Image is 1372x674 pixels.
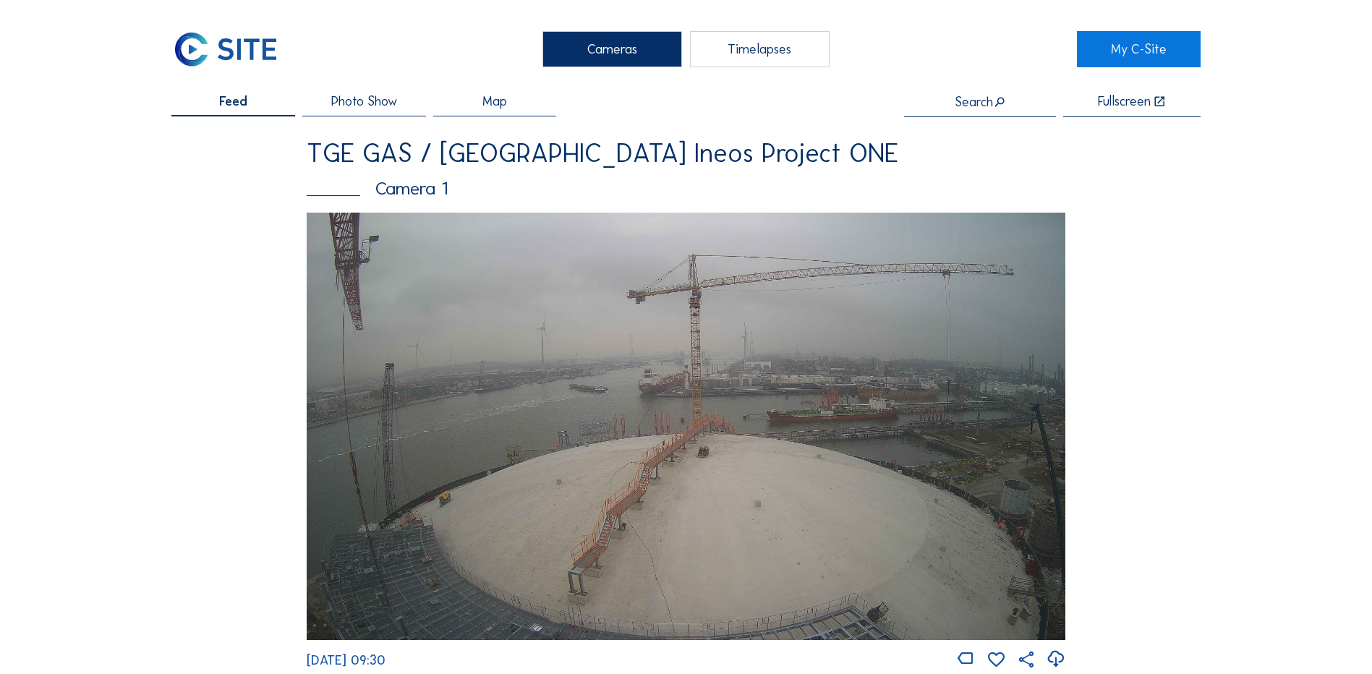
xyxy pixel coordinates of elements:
[307,213,1065,639] img: Image
[1077,31,1201,67] a: My C-Site
[482,95,507,108] span: Map
[1098,95,1151,108] div: Fullscreen
[690,31,830,67] div: Timelapses
[307,652,385,668] span: [DATE] 09:30
[171,31,295,67] a: C-SITE Logo
[307,140,1065,166] div: TGE GAS / [GEOGRAPHIC_DATA] Ineos Project ONE
[542,31,682,67] div: Cameras
[307,179,1065,197] div: Camera 1
[219,95,247,108] span: Feed
[331,95,397,108] span: Photo Show
[171,31,279,67] img: C-SITE Logo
